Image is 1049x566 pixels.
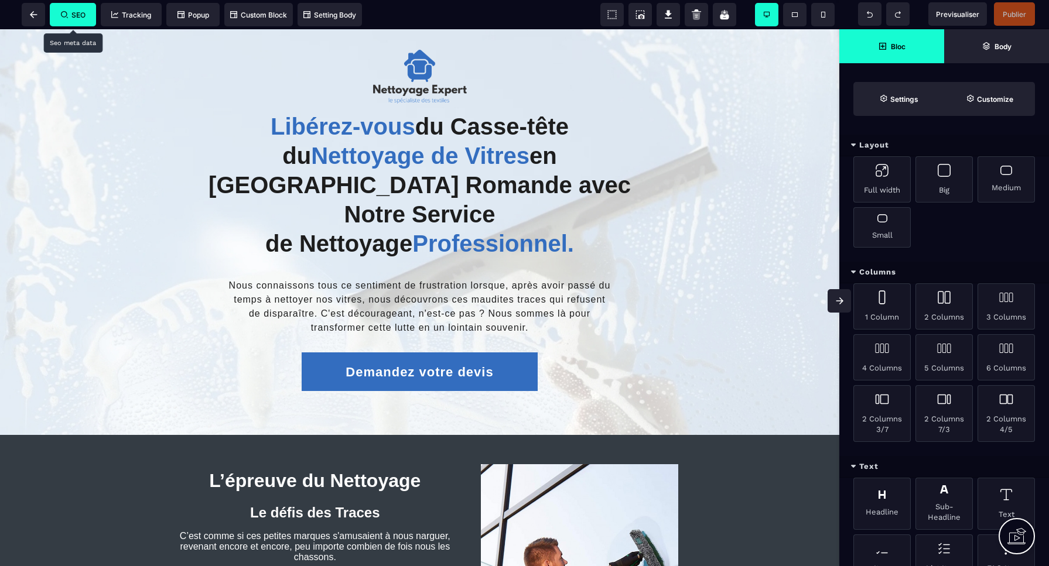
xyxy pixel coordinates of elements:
span: Tracking [111,11,151,19]
div: 4 Columns [853,334,911,380]
div: Small [853,207,911,248]
div: Text [839,456,1049,478]
div: Headline [853,478,911,530]
div: 3 Columns [978,283,1035,330]
text: C’est comme si ces petites marques s'amusaient à nous narguer, revenant encore et encore, peu imp... [167,499,463,536]
strong: Bloc [891,42,906,51]
div: 6 Columns [978,334,1035,380]
span: Screenshot [628,3,652,26]
span: Setting Body [303,11,356,19]
img: c7cb31267ae5f38cfc5df898790613de_65d28782baa8d_logo_black_netoyage-expert.png [373,20,467,74]
div: 5 Columns [915,334,973,380]
button: Demandez votre devis [302,323,538,362]
text: Nous connaissons tous ce sentiment de frustration lorsque, après avoir passé du temps à nettoyer ... [205,246,634,308]
span: Professionnel. [412,201,574,227]
span: SEO [61,11,86,19]
h2: Le défis des Traces [167,468,463,499]
strong: Customize [977,95,1013,104]
div: 1 Column [853,283,911,330]
span: View components [600,3,624,26]
div: 2 Columns 3/7 [853,385,911,442]
div: Medium [978,156,1035,203]
div: 2 Columns [915,283,973,330]
div: Text [978,478,1035,530]
strong: Settings [890,95,918,104]
span: Custom Block [230,11,287,19]
span: Open Layer Manager [944,29,1049,63]
div: 2 Columns 7/3 [915,385,973,442]
h1: L’épreuve du Nettoyage [167,435,463,468]
div: Layout [839,135,1049,156]
div: Columns [839,262,1049,283]
span: Publier [1003,10,1026,19]
div: Sub-Headline [915,478,973,530]
span: Nettoyage de Vitres [311,114,529,139]
span: Preview [928,2,987,26]
span: Libérez-vous [271,84,415,110]
span: Settings [853,82,944,116]
div: Full width [853,156,911,203]
div: Big [915,156,973,203]
span: Popup [177,11,209,19]
h1: du Casse-tête du en [GEOGRAPHIC_DATA] Romande avec Notre Service de Nettoyage [205,77,634,235]
strong: Body [995,42,1012,51]
span: Previsualiser [936,10,979,19]
span: Open Blocks [839,29,944,63]
span: Open Style Manager [944,82,1035,116]
div: 2 Columns 4/5 [978,385,1035,442]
